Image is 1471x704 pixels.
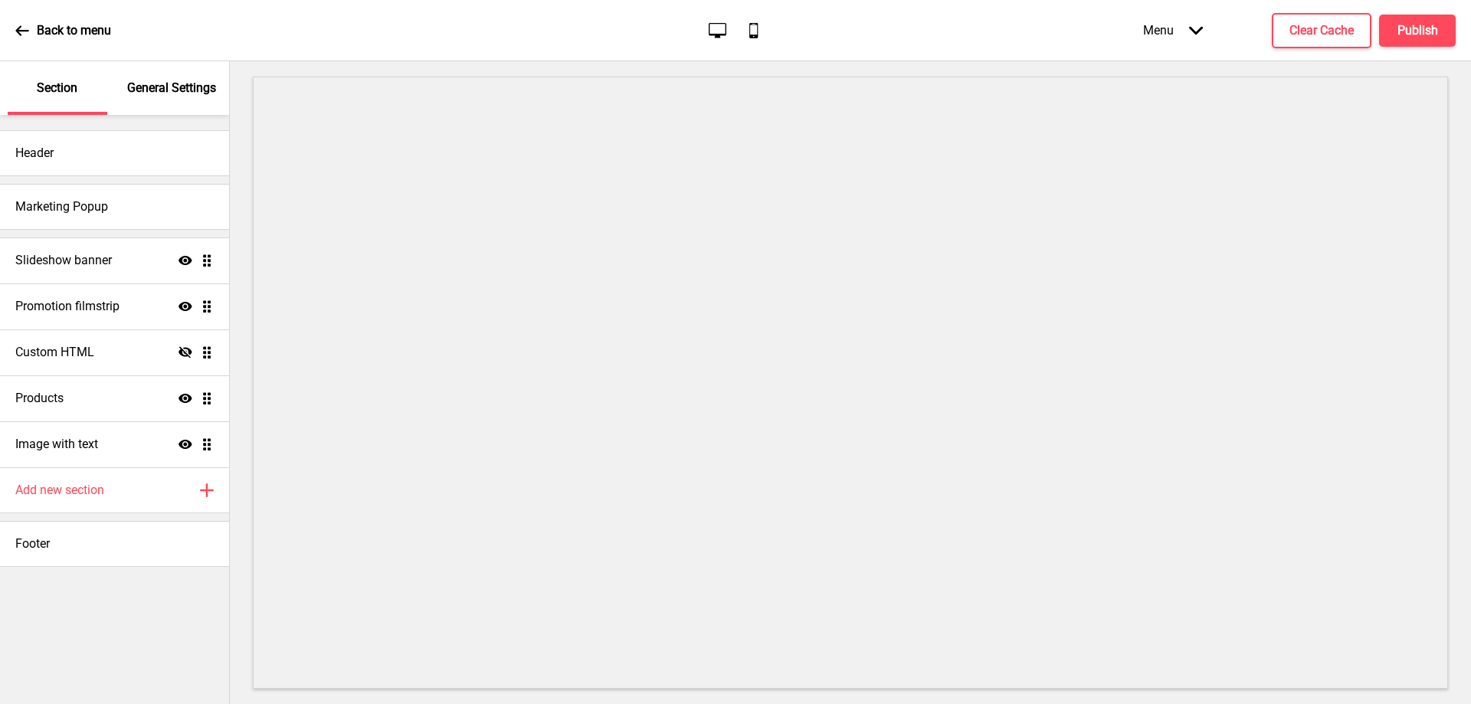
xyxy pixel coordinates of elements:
h4: Promotion filmstrip [15,298,120,315]
p: General Settings [127,80,216,97]
button: Publish [1379,15,1456,47]
h4: Products [15,390,64,407]
h4: Slideshow banner [15,252,112,269]
p: Back to menu [37,22,111,39]
h4: Footer [15,535,50,552]
a: Back to menu [15,10,111,51]
h4: Image with text [15,436,98,453]
div: Menu [1128,8,1218,53]
h4: Add new section [15,482,104,499]
h4: Marketing Popup [15,198,108,215]
h4: Publish [1397,22,1438,39]
p: Section [37,80,77,97]
h4: Header [15,145,54,162]
h4: Custom HTML [15,344,94,361]
h4: Clear Cache [1289,22,1354,39]
button: Clear Cache [1272,13,1371,48]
